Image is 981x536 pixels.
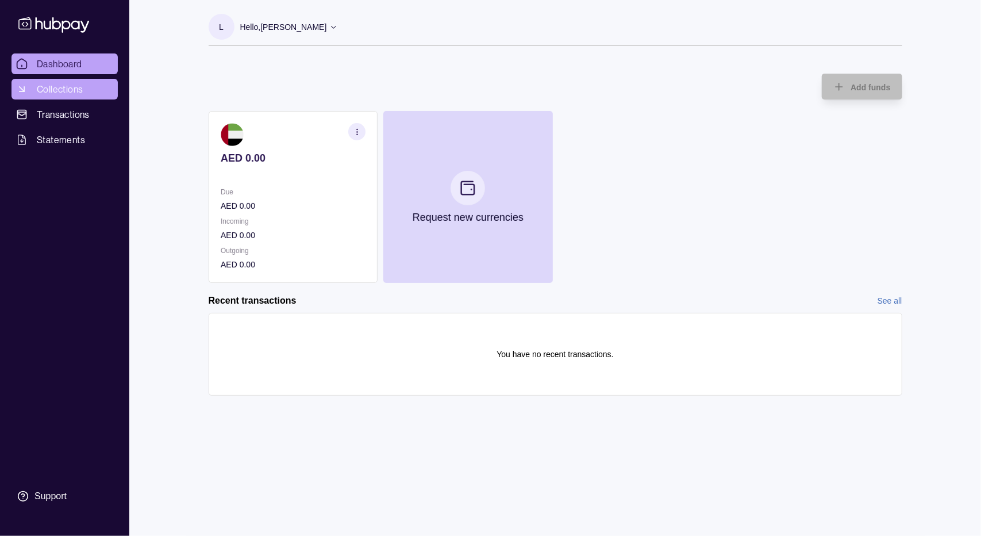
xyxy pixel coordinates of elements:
p: AED 0.00 [221,229,366,242]
p: L [219,21,224,33]
p: AED 0.00 [221,258,366,271]
button: Request new currencies [383,111,552,283]
div: Support [34,490,67,503]
p: You have no recent transactions. [497,348,613,361]
a: Support [11,484,118,508]
p: AED 0.00 [221,152,366,164]
img: ae [221,123,244,146]
button: Add funds [822,74,902,99]
h2: Recent transactions [209,294,297,307]
a: See all [878,294,902,307]
span: Statements [37,133,85,147]
a: Transactions [11,104,118,125]
span: Transactions [37,108,90,121]
p: Due [221,186,366,198]
p: Outgoing [221,244,366,257]
a: Statements [11,129,118,150]
span: Collections [37,82,83,96]
p: Hello, [PERSON_NAME] [240,21,327,33]
p: Incoming [221,215,366,228]
p: AED 0.00 [221,200,366,212]
span: Add funds [851,83,890,92]
a: Collections [11,79,118,99]
span: Dashboard [37,57,82,71]
a: Dashboard [11,53,118,74]
p: Request new currencies [412,211,523,224]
